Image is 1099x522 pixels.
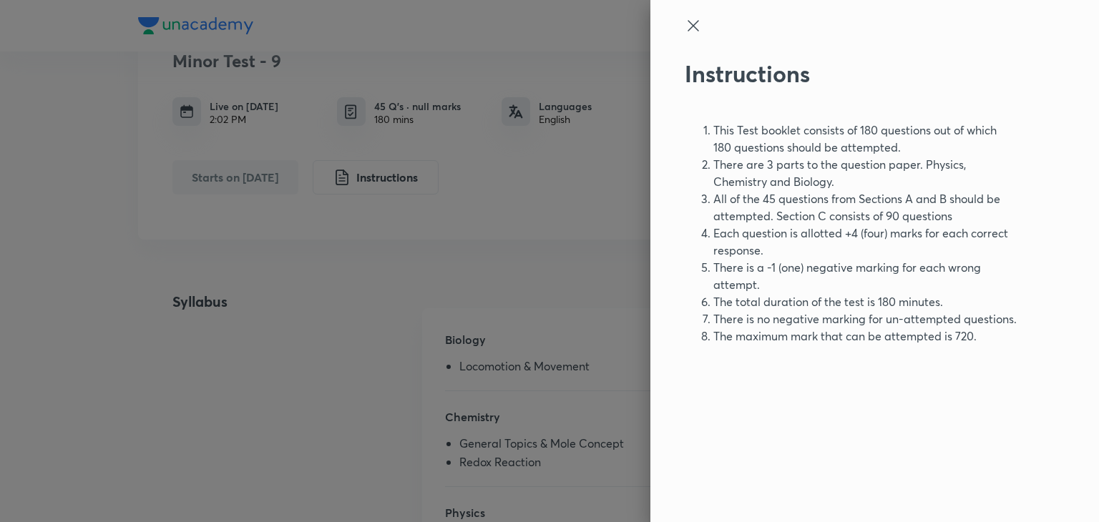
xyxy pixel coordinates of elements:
li: Each question is allotted +4 (four) marks for each correct response. [713,225,1017,259]
li: This Test booklet consists of 180 questions out of which 180 questions should be attempted. [713,122,1017,156]
li: The maximum mark that can be attempted is 720. [713,328,1017,345]
h2: Instructions [685,60,1017,87]
li: The total duration of the test is 180 minutes. [713,293,1017,310]
li: There is a -1 (one) negative marking for each wrong attempt. [713,259,1017,293]
li: There is no negative marking for un-attempted questions. [713,310,1017,328]
li: There are 3 parts to the question paper. Physics, Chemistry and Biology. [713,156,1017,190]
li: All of the 45 questions from Sections A and B should be attempted. Section C consists of 90 quest... [713,190,1017,225]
